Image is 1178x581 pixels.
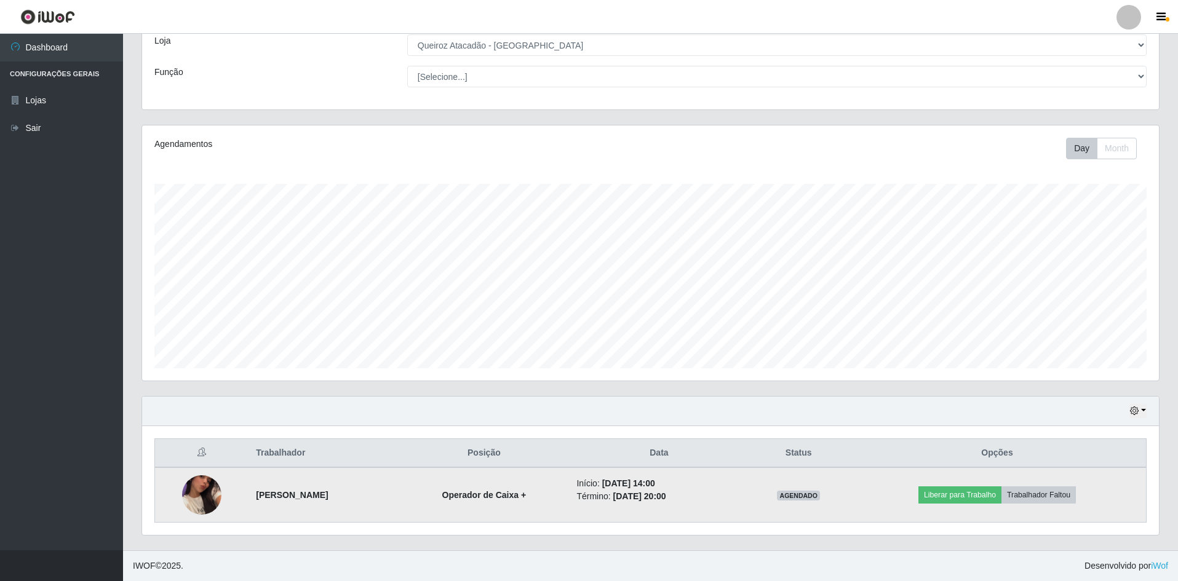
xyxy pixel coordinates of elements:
span: AGENDADO [777,491,820,500]
li: Término: [576,490,741,503]
span: Desenvolvido por [1084,559,1168,572]
time: [DATE] 20:00 [613,491,666,501]
a: iWof [1151,561,1168,571]
div: Toolbar with button groups [1066,138,1147,159]
th: Data [569,439,749,468]
th: Posição [399,439,569,468]
div: Agendamentos [154,138,557,151]
button: Day [1066,138,1097,159]
li: Início: [576,477,741,490]
img: 1757709114638.jpeg [182,460,221,530]
label: Função [154,66,183,79]
div: First group [1066,138,1137,159]
th: Status [749,439,848,468]
button: Liberar para Trabalho [918,486,1001,504]
button: Month [1097,138,1137,159]
span: © 2025 . [133,559,183,572]
strong: [PERSON_NAME] [256,490,328,500]
th: Trabalhador [249,439,399,468]
th: Opções [848,439,1146,468]
img: CoreUI Logo [20,9,75,25]
button: Trabalhador Faltou [1001,486,1076,504]
span: IWOF [133,561,156,571]
label: Loja [154,34,170,47]
strong: Operador de Caixa + [442,490,527,500]
time: [DATE] 14:00 [602,478,655,488]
